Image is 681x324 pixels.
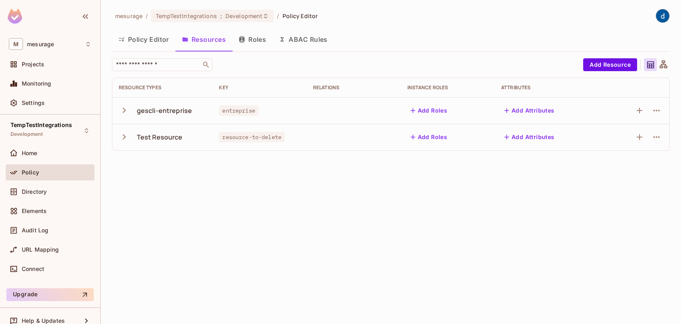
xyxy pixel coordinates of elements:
span: M [9,38,23,50]
div: Key [219,84,300,91]
button: Roles [232,29,272,49]
span: Workspace: mesurage [27,41,54,47]
button: Upgrade [6,288,94,301]
span: Home [22,150,37,156]
button: Policy Editor [112,29,175,49]
span: URL Mapping [22,246,59,253]
span: Help & Updates [22,318,65,324]
span: Elements [22,208,47,214]
span: Directory [22,189,47,195]
li: / [146,12,148,20]
div: Relations [313,84,394,91]
span: entreprise [219,105,258,116]
button: Add Attributes [501,131,558,144]
span: the active workspace [115,12,142,20]
span: resource-to-delete [219,132,285,142]
span: Policy Editor [283,12,318,20]
div: Resource Types [119,84,206,91]
span: Policy [22,169,39,176]
span: Monitoring [22,80,52,87]
span: Development [225,12,262,20]
span: : [220,13,223,19]
button: Add Roles [407,131,451,144]
li: / [277,12,279,20]
div: Attributes [501,84,596,91]
img: dev 911gcl [656,9,669,23]
div: gescli-entreprise [137,106,192,115]
button: Add Attributes [501,104,558,117]
span: Development [10,131,43,137]
div: Instance roles [407,84,489,91]
button: Add Resource [583,58,637,71]
button: Add Roles [407,104,451,117]
span: Audit Log [22,227,48,234]
span: TempTestIntegrations [10,122,72,128]
button: Resources [175,29,232,49]
div: Test Resource [137,133,183,141]
button: ABAC Rules [272,29,334,49]
span: Connect [22,266,44,272]
span: TempTestIntegrations [156,12,217,20]
img: SReyMgAAAABJRU5ErkJggg== [8,9,22,24]
span: Settings [22,100,45,106]
span: Projects [22,61,44,68]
